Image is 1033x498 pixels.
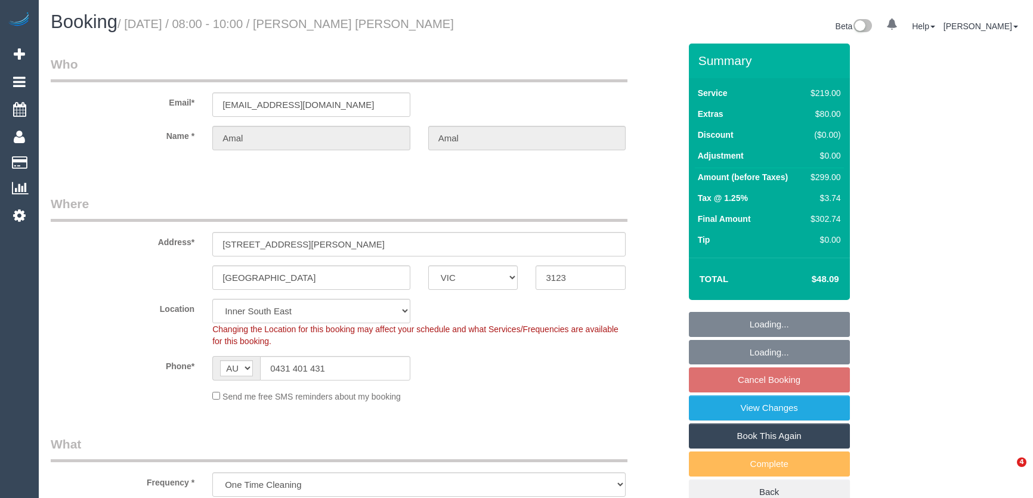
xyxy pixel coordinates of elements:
span: Changing the Location for this booking may affect your schedule and what Services/Frequencies are... [212,324,618,346]
label: Frequency * [42,472,203,488]
label: Address* [42,232,203,248]
a: Help [912,21,935,31]
legend: Who [51,55,627,82]
legend: What [51,435,627,462]
input: Phone* [260,356,410,381]
label: Discount [698,129,734,141]
div: $80.00 [806,108,840,120]
label: Adjustment [698,150,744,162]
div: $299.00 [806,171,840,183]
strong: Total [700,274,729,284]
label: Extras [698,108,723,120]
span: 4 [1017,457,1026,467]
a: View Changes [689,395,850,420]
small: / [DATE] / 08:00 - 10:00 / [PERSON_NAME] [PERSON_NAME] [117,17,454,30]
iframe: Intercom live chat [992,457,1021,486]
input: Suburb* [212,265,410,290]
a: [PERSON_NAME] [944,21,1018,31]
a: Beta [836,21,873,31]
label: Location [42,299,203,315]
span: Send me free SMS reminders about my booking [222,392,401,401]
label: Tip [698,234,710,246]
div: $302.74 [806,213,840,225]
input: Post Code* [536,265,626,290]
img: Automaid Logo [7,12,31,29]
h3: Summary [698,54,844,67]
legend: Where [51,195,627,222]
input: First Name* [212,126,410,150]
input: Last Name* [428,126,626,150]
span: Booking [51,11,117,32]
input: Email* [212,92,410,117]
img: New interface [852,19,872,35]
label: Tax @ 1.25% [698,192,748,204]
label: Amount (before Taxes) [698,171,788,183]
label: Service [698,87,728,99]
div: $0.00 [806,150,840,162]
h4: $48.09 [775,274,839,284]
label: Final Amount [698,213,751,225]
label: Name * [42,126,203,142]
div: $219.00 [806,87,840,99]
div: ($0.00) [806,129,840,141]
label: Phone* [42,356,203,372]
label: Email* [42,92,203,109]
div: $3.74 [806,192,840,204]
div: $0.00 [806,234,840,246]
a: Book This Again [689,423,850,448]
